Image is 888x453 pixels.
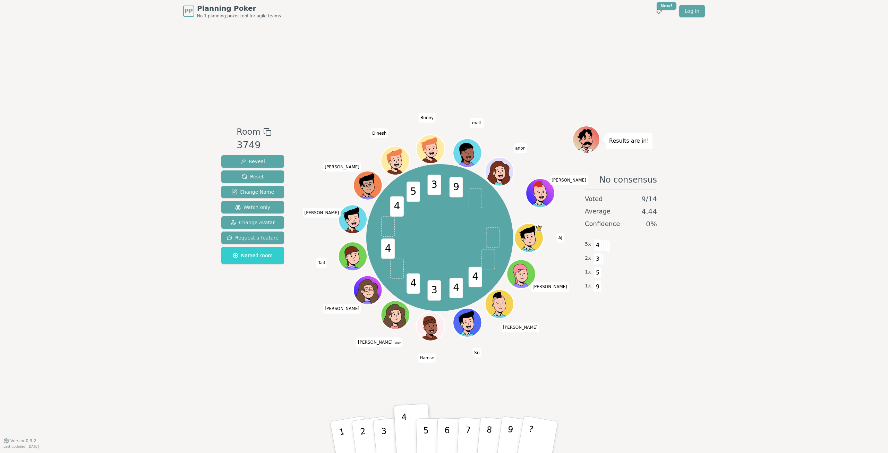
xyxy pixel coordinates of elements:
[240,158,265,165] span: Reveal
[585,219,620,229] span: Confidence
[316,258,327,268] span: Click to change your name
[221,216,284,229] button: Change Avatar
[407,182,420,202] span: 5
[221,201,284,213] button: Watch only
[231,188,274,195] span: Change Name
[594,281,602,293] span: 9
[657,2,676,10] div: New!
[594,253,602,265] span: 3
[585,207,610,216] span: Average
[609,136,649,146] p: Results are in!
[470,118,484,128] span: Click to change your name
[3,445,39,448] span: Last updated: [DATE]
[594,239,602,251] span: 4
[513,143,527,153] span: Click to change your name
[418,353,436,362] span: Click to change your name
[531,282,569,292] span: Click to change your name
[594,267,602,279] span: 5
[10,438,36,444] span: Version 0.9.2
[427,175,441,195] span: 3
[185,7,193,15] span: PP
[381,238,395,259] span: 4
[401,412,409,450] p: 4
[221,232,284,244] button: Request a feature
[242,173,264,180] span: Reset
[390,196,403,217] span: 4
[3,438,36,444] button: Version0.9.2
[679,5,705,17] a: Log in
[585,268,591,276] span: 1 x
[235,204,271,211] span: Watch only
[197,3,281,13] span: Planning Poker
[237,138,271,152] div: 3749
[237,126,260,138] span: Room
[393,341,401,344] span: (you)
[585,194,603,204] span: Voted
[550,175,588,185] span: Click to change your name
[585,241,591,248] span: 5 x
[501,322,539,332] span: Click to change your name
[382,301,409,328] button: Click to change your avatar
[535,224,542,232] span: AJ is the host
[323,304,361,313] span: Click to change your name
[197,13,281,19] span: No.1 planning poker tool for agile teams
[221,247,284,264] button: Named room
[585,254,591,262] span: 2 x
[231,219,275,226] span: Change Avatar
[599,174,657,185] span: No consensus
[183,3,281,19] a: PPPlanning PokerNo.1 planning poker tool for agile teams
[468,267,482,287] span: 4
[427,280,441,301] span: 3
[472,347,481,357] span: Click to change your name
[407,274,420,294] span: 4
[641,194,657,204] span: 9 / 14
[303,208,341,217] span: Click to change your name
[419,113,435,123] span: Click to change your name
[227,234,279,241] span: Request a feature
[221,170,284,183] button: Reset
[585,282,591,290] span: 1 x
[641,207,657,216] span: 4.44
[356,337,402,347] span: Click to change your name
[370,128,388,138] span: Click to change your name
[449,177,463,198] span: 9
[449,278,463,299] span: 4
[323,162,361,171] span: Click to change your name
[646,219,657,229] span: 0 %
[221,186,284,198] button: Change Name
[556,233,564,243] span: Click to change your name
[221,155,284,168] button: Reveal
[233,252,273,259] span: Named room
[653,5,665,17] button: New!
